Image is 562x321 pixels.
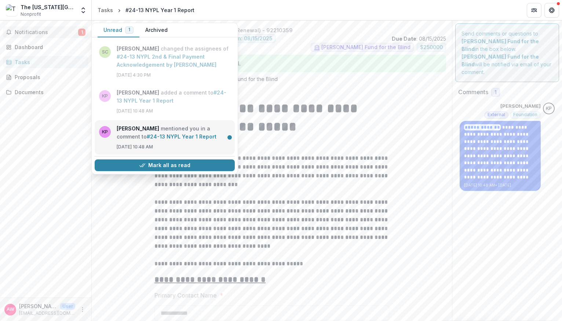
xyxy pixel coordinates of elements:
strong: [PERSON_NAME] Fund for the Blind [461,38,539,52]
a: Proposals [3,71,88,83]
a: #24-13 NYPL 2nd & Final Payment Acknowledgement by [PERSON_NAME] [117,53,216,68]
button: Unread [98,23,139,37]
a: Tasks [95,5,116,15]
p: [EMAIL_ADDRESS][DOMAIN_NAME] [19,310,75,317]
a: #24-13 NYPL Year 1 Report [147,133,216,140]
div: Dashboard [15,43,83,51]
h2: Comments [458,89,488,96]
span: Foundation [513,112,537,117]
span: 1 [495,89,497,96]
p: changed the assignees of [117,45,230,69]
div: Send comments or questions to in the box below. will be notified via email of your comment. [455,23,559,82]
button: Archived [139,23,174,37]
span: $ 250000 [420,44,443,51]
button: Open entity switcher [78,3,88,18]
div: Tasks [98,6,113,14]
strong: [PERSON_NAME] Fund for the Blind [461,53,539,67]
a: Documents [3,86,88,98]
span: External [488,112,505,117]
p: : 08/15/2025 [392,35,446,43]
span: Notifications [15,29,78,36]
button: More [78,305,87,314]
button: Mark all as read [95,159,235,171]
p: [DATE] 10:48 AM • [DATE] [464,182,536,188]
div: Proposals [15,73,83,81]
span: [PERSON_NAME] Fund for the Blind [321,44,410,51]
button: Partners [527,3,541,18]
p: : [PERSON_NAME] from [PERSON_NAME] Fund for the Blind [103,75,440,83]
p: Primary Contact Name [154,291,217,300]
div: Allie Werner [7,307,14,312]
strong: Due Date [392,36,416,42]
a: Tasks [3,56,88,68]
button: Notifications1 [3,26,88,38]
a: Dashboard [3,41,88,53]
div: Tasks [15,58,83,66]
div: Task is completed! No further action needed. [98,55,446,72]
a: #24-13 NYPL Year 1 Report [117,89,226,104]
p: [PERSON_NAME] Library: Translating Access Project (Renewal) - 92210359 [98,26,446,34]
div: The [US_STATE][GEOGRAPHIC_DATA] (NYPL) [21,3,75,11]
img: The New York Public Library (NYPL) [6,4,18,16]
div: Documents [15,88,83,96]
span: Submitted on: 08/15/2025 [207,36,272,42]
div: #24-13 NYPL Year 1 Report [125,6,194,14]
p: User [60,303,75,310]
p: [PERSON_NAME] [19,302,57,310]
span: 1 [78,29,85,36]
p: mentioned you in a comment to [117,125,230,141]
div: Khanh Phan [546,106,552,111]
span: Nonprofit [21,11,41,18]
span: 1 [128,27,130,32]
button: Get Help [544,3,559,18]
p: added a comment to [117,89,230,105]
nav: breadcrumb [95,5,197,15]
p: [PERSON_NAME] [500,103,541,110]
